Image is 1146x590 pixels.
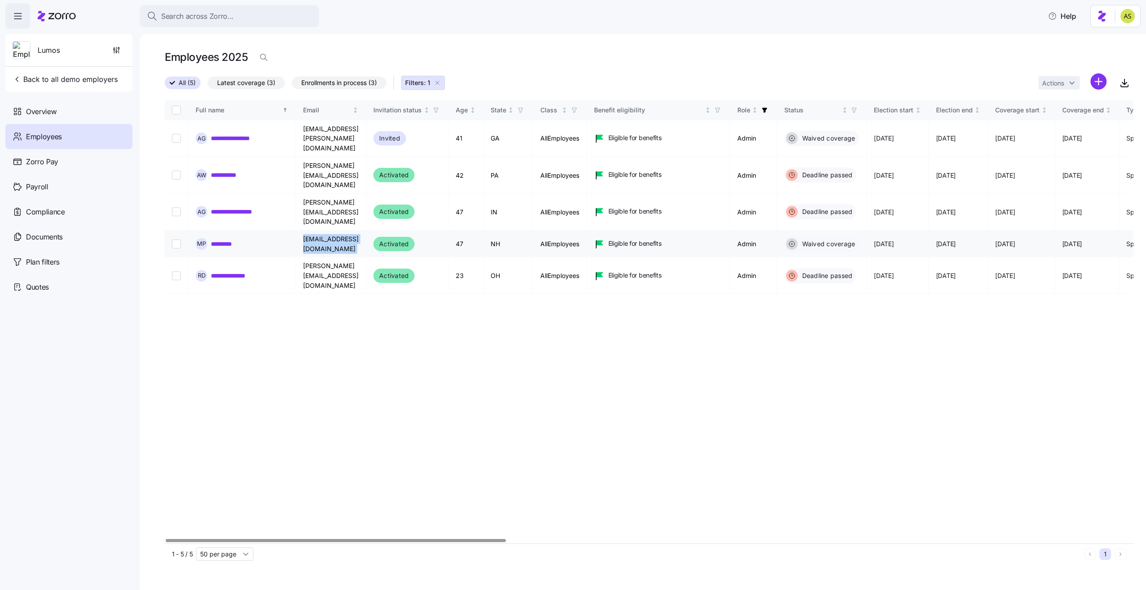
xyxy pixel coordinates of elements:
span: Activated [379,239,409,249]
span: [DATE] [936,271,956,280]
span: Help [1048,11,1076,21]
td: 47 [449,194,483,231]
span: A W [197,172,206,178]
div: Not sorted [352,107,359,113]
div: Role [737,105,750,115]
span: [DATE] [995,134,1015,143]
div: Not sorted [508,107,514,113]
div: Coverage start [995,105,1039,115]
td: AllEmployees [533,120,587,157]
div: Invitation status [373,105,422,115]
th: EmailNot sorted [296,100,366,120]
input: Select record 1 [172,134,181,143]
td: [EMAIL_ADDRESS][PERSON_NAME][DOMAIN_NAME] [296,120,366,157]
a: Compliance [5,199,133,224]
span: Waived coverage [800,134,855,143]
td: Admin [730,194,777,231]
div: Not sorted [470,107,476,113]
span: Compliance [26,206,65,218]
span: R D [198,273,205,278]
div: Not sorted [974,107,980,113]
th: Invitation statusNot sorted [366,100,449,120]
input: Select record 5 [172,271,181,280]
span: Invited [379,133,400,144]
span: Eligible for benefits [608,239,662,248]
th: AgeNot sorted [449,100,483,120]
div: Not sorted [705,107,711,113]
img: 2a591ca43c48773f1b6ab43d7a2c8ce9 [1120,9,1135,23]
span: Deadline passed [800,271,853,280]
div: Not sorted [842,107,848,113]
th: Election endNot sorted [929,100,988,120]
div: Sorted ascending [282,107,288,113]
a: Employees [5,124,133,149]
span: [DATE] [1062,239,1082,248]
div: Not sorted [752,107,758,113]
td: GA [483,120,533,157]
button: 1 [1099,548,1111,560]
img: Employer logo [13,42,30,60]
span: Eligible for benefits [608,133,662,142]
span: Payroll [26,181,48,192]
span: [DATE] [1062,271,1082,280]
td: AllEmployees [533,257,587,294]
td: AllEmployees [533,231,587,257]
span: Documents [26,231,63,243]
span: Eligible for benefits [608,170,662,179]
div: Coverage end [1062,105,1104,115]
a: Payroll [5,174,133,199]
td: Admin [730,231,777,257]
span: [DATE] [874,271,894,280]
span: [DATE] [874,171,894,180]
span: [DATE] [1062,208,1082,217]
div: Election start [874,105,913,115]
button: Actions [1039,76,1080,90]
a: Zorro Pay [5,149,133,174]
td: Admin [730,120,777,157]
div: Not sorted [423,107,430,113]
span: [DATE] [1062,134,1082,143]
span: Enrollments in process (3) [301,77,377,89]
div: Email [303,105,351,115]
td: AllEmployees [533,157,587,194]
button: Help [1041,7,1083,25]
input: Select all records [172,106,181,115]
th: ClassNot sorted [533,100,587,120]
span: Activated [379,170,409,180]
span: Zorro Pay [26,156,58,167]
span: 1 - 5 / 5 [172,550,192,559]
span: [DATE] [995,171,1015,180]
th: Benefit eligibilityNot sorted [587,100,730,120]
span: Deadline passed [800,207,853,216]
button: Previous page [1084,548,1096,560]
td: [PERSON_NAME][EMAIL_ADDRESS][DOMAIN_NAME] [296,194,366,231]
span: Back to all demo employers [13,74,118,85]
div: Not sorted [915,107,921,113]
td: 47 [449,231,483,257]
span: Plan filters [26,257,60,268]
span: A G [197,136,206,141]
span: [DATE] [874,239,894,248]
span: Latest coverage (3) [217,77,275,89]
div: Status [784,105,840,115]
div: Election end [936,105,973,115]
span: [DATE] [874,208,894,217]
a: Overview [5,99,133,124]
span: Overview [26,106,56,117]
td: OH [483,257,533,294]
input: Select record 3 [172,207,181,216]
td: 23 [449,257,483,294]
span: Waived coverage [800,239,855,248]
span: Search across Zorro... [161,11,234,22]
th: Full nameSorted ascending [188,100,296,120]
td: [PERSON_NAME][EMAIL_ADDRESS][DOMAIN_NAME] [296,157,366,194]
div: Not sorted [1105,107,1112,113]
td: Admin [730,257,777,294]
div: Not sorted [561,107,568,113]
span: [DATE] [936,239,956,248]
a: Documents [5,224,133,249]
button: Search across Zorro... [140,5,319,27]
div: Full name [196,105,281,115]
div: Benefit eligibility [594,105,703,115]
span: [DATE] [936,171,956,180]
